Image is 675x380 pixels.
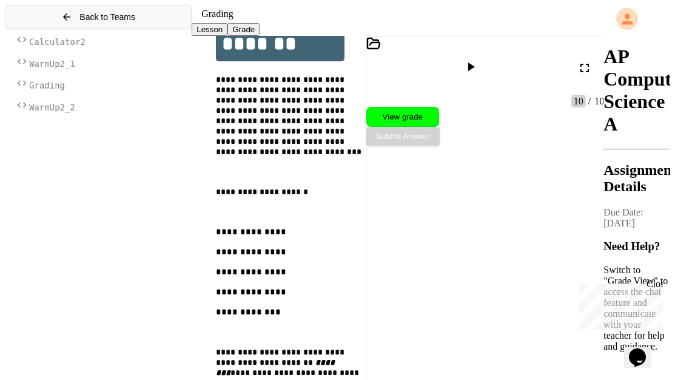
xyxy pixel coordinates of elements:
p: Switch to "Grade View" to access the chat feature and communicate with your teacher for help and ... [603,265,670,352]
button: Grade [227,23,260,36]
span: / [588,96,591,106]
span: Due Date: [603,207,643,217]
h3: Need Help? [603,240,670,253]
button: Back to Teams [5,5,192,29]
span: Submit Answer [376,132,430,141]
h1: AP Computer Science A [603,46,670,135]
span: 10 [571,95,586,107]
span: WarmUp2_1 [29,59,75,69]
span: Back to Teams [79,12,135,22]
button: Submit Answer [366,127,440,146]
div: My Account [603,5,670,33]
button: Lesson [192,23,227,36]
span: Grading [201,8,233,19]
iframe: chat widget [574,279,663,330]
span: Grading [29,81,65,90]
span: [DATE] [603,218,635,228]
h2: Assignment Details [603,162,670,195]
div: Chat with us now!Close [5,5,84,77]
span: 10 [592,96,604,106]
span: WarmUp2_2 [29,103,75,112]
iframe: chat widget [624,331,663,368]
button: View grade [366,107,439,127]
span: Calculator2 [29,37,86,47]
